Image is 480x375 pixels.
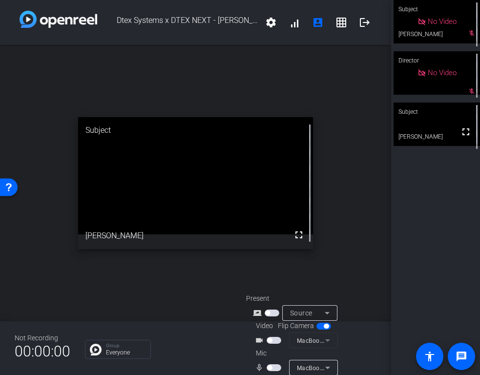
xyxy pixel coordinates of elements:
span: No Video [428,68,457,77]
span: Source [290,309,313,317]
div: Present [246,293,344,304]
mat-icon: grid_on [335,17,347,28]
mat-icon: screen_share_outline [253,307,265,319]
mat-icon: videocam_outline [255,334,267,346]
div: Not Recording [15,333,70,343]
img: white-gradient.svg [20,11,97,28]
span: 00:00:00 [15,339,70,363]
span: No Video [428,17,457,26]
div: Mic [246,348,344,358]
p: Group [106,343,146,348]
img: Chat Icon [90,344,102,355]
div: Subject [394,103,480,121]
mat-icon: fullscreen [460,126,472,138]
mat-icon: accessibility [424,351,436,362]
span: Flip Camera [278,321,314,331]
p: Everyone [106,350,146,355]
mat-icon: mic_none [255,362,267,374]
mat-icon: message [456,351,467,362]
span: MacBook Pro Microphone (Built-in) [297,364,397,372]
span: Video [256,321,273,331]
mat-icon: logout [359,17,371,28]
button: signal_cellular_alt [283,11,306,34]
span: Dtex Systems x DTEX NEXT - [PERSON_NAME] Remote Interview - [EMAIL_ADDRESS][DOMAIN_NAME] [97,11,259,34]
div: Subject [78,117,313,144]
div: Director [394,51,480,70]
mat-icon: fullscreen [293,229,305,241]
mat-icon: account_box [312,17,324,28]
mat-icon: settings [265,17,277,28]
